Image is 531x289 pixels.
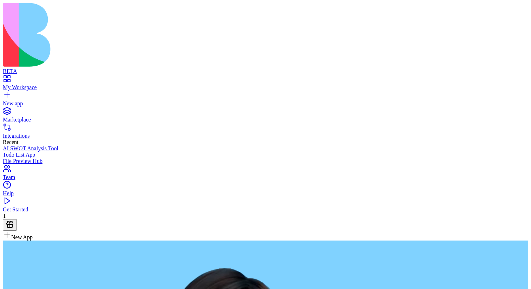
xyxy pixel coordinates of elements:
[3,174,528,180] div: Team
[3,184,528,197] a: Help
[3,145,528,152] a: AI SWOT Analysis Tool
[3,94,528,107] a: New app
[3,3,285,67] img: logo
[3,126,528,139] a: Integrations
[3,152,528,158] a: Todo List App
[3,158,528,164] a: File Preview Hub
[3,62,528,74] a: BETA
[3,190,528,197] div: Help
[3,139,18,145] span: Recent
[3,100,528,107] div: New app
[11,234,33,240] span: New App
[3,206,528,213] div: Get Started
[3,117,528,123] div: Marketplace
[3,68,528,74] div: BETA
[3,133,528,139] div: Integrations
[3,200,528,213] a: Get Started
[3,110,528,123] a: Marketplace
[3,168,528,180] a: Team
[3,213,6,219] span: T
[3,78,528,91] a: My Workspace
[3,84,528,91] div: My Workspace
